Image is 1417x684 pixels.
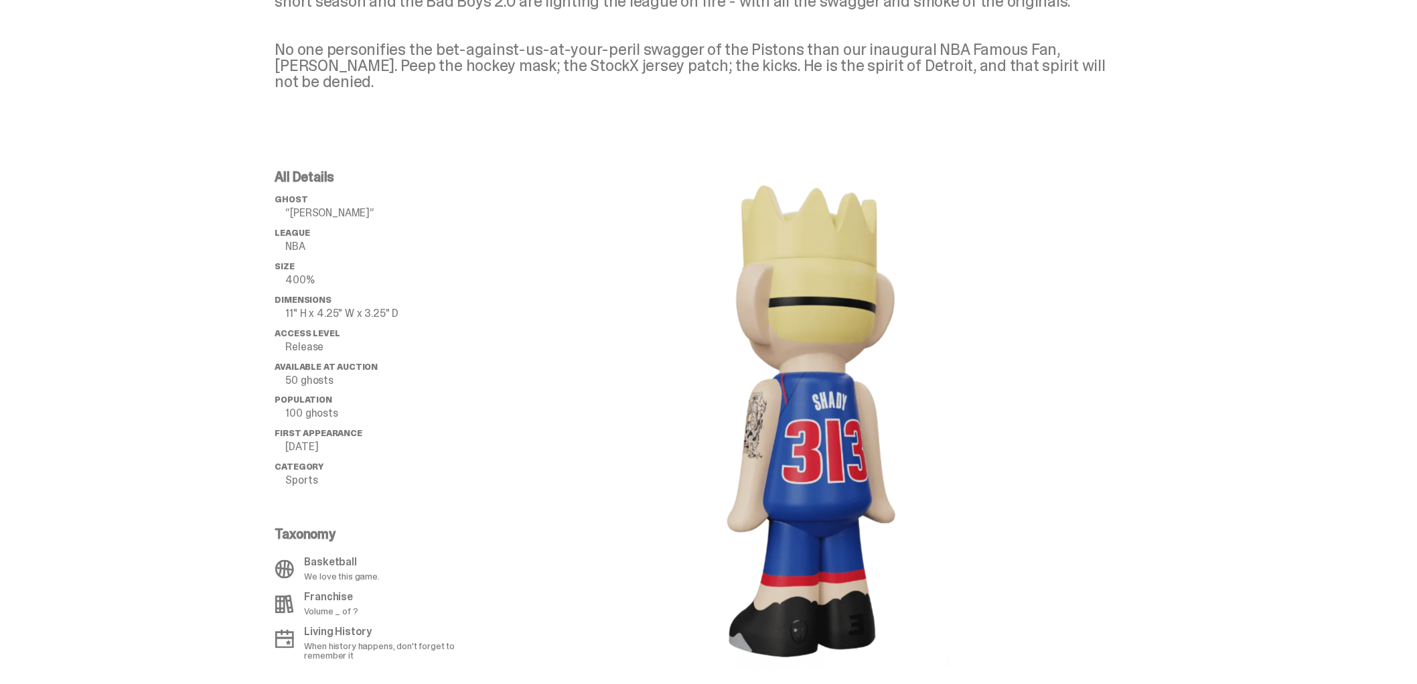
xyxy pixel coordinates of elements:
p: NBA [286,241,490,252]
span: Population [275,395,332,406]
span: Category [275,462,324,473]
p: We love this game. [305,572,380,582]
p: 100 ghosts [286,409,490,419]
p: 50 ghosts [286,375,490,386]
span: Available at Auction [275,361,378,372]
p: Living History [305,627,481,638]
p: Taxonomy [275,528,481,541]
p: Volume _ of ? [305,607,358,616]
p: Franchise [305,592,358,603]
span: Dimensions [275,294,331,305]
p: [DATE] [286,442,490,453]
p: Release [286,342,490,352]
span: First Appearance [275,428,362,439]
span: ghost [275,194,308,205]
span: League [275,227,310,238]
p: 400% [286,275,490,285]
span: Access Level [275,328,340,339]
p: When history happens, don't forget to remember it [305,642,481,661]
p: 11" H x 4.25" W x 3.25" D [286,308,490,319]
span: Size [275,261,295,272]
p: All Details [275,170,490,184]
p: “[PERSON_NAME]” [286,208,490,218]
p: Basketball [305,557,380,568]
p: Sports [286,476,490,486]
